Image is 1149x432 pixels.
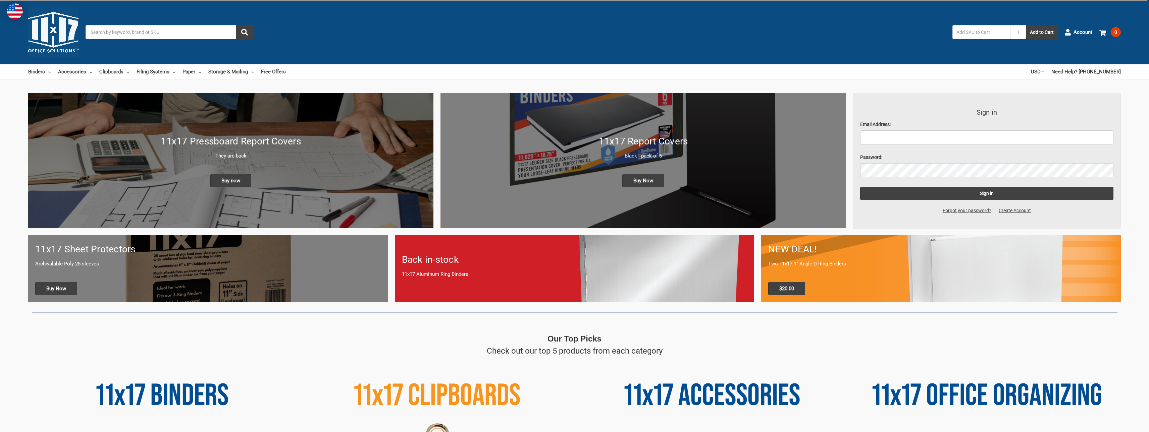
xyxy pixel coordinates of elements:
a: Clipboards [99,64,129,79]
a: 11x17 Report Covers 11x17 Report Covers Black - pack of 6 Buy Now [440,93,846,228]
p: Check out our top 5 products from each category [487,345,663,357]
p: Black - pack of 6 [448,152,839,160]
a: Accessories [58,64,92,79]
a: Need Help? [PHONE_NUMBER] [1051,64,1121,79]
h1: Back in-stock [402,253,747,267]
p: Our Top Picks [547,333,602,345]
input: Sign in [860,187,1114,200]
a: Paper [182,64,201,79]
a: USD [1031,64,1044,79]
img: duty and tax information for United States [7,3,23,19]
a: Account [1064,23,1092,41]
span: 0 [1111,27,1121,37]
p: Two 11x17 1" Angle-D Ring Binders [768,260,1114,268]
input: Search by keyword, brand or SKU [86,25,253,39]
img: 11x17 Report Covers [440,93,846,228]
a: Back in-stock 11x17 Aluminum Ring Binders [395,235,754,302]
a: 11x17 sheet protectors 11x17 Sheet Protectors Archivalable Poly 25 sleeves Buy Now [28,235,388,302]
a: Free Offers [261,64,286,79]
a: Filing Systems [137,64,175,79]
label: Email Address: [860,121,1114,128]
span: Buy now [210,174,251,187]
h1: 11x17 Sheet Protectors [35,242,381,256]
p: 11x17 Aluminum Ring Binders [402,270,747,278]
a: Forgot your password? [939,207,995,214]
span: Account [1074,28,1092,36]
p: Archivalable Poly 25 sleeves [35,260,381,268]
a: Storage & Mailing [208,64,254,79]
h3: Sign in [860,107,1114,117]
span: Buy Now [35,282,77,295]
p: They are back [35,152,426,160]
a: New 11x17 Pressboard Binders 11x17 Pressboard Report Covers They are back Buy now [28,93,433,228]
a: Create Account [995,207,1035,214]
a: 11x17 Binder 2-pack only $20.00 NEW DEAL! Two 11x17 1" Angle-D Ring Binders $20.00 [761,235,1121,302]
h1: 11x17 Pressboard Report Covers [35,134,426,148]
a: 0 [1099,23,1121,41]
iframe: Google Customer Reviews [1094,414,1149,432]
span: $20.00 [768,282,805,295]
img: New 11x17 Pressboard Binders [28,93,433,228]
button: Add to Cart [1026,25,1057,39]
a: Binders [28,64,51,79]
h1: NEW DEAL! [768,242,1114,256]
span: Buy Now [622,174,664,187]
h1: 11x17 Report Covers [448,134,839,148]
img: 11x17.com [28,7,79,57]
label: Password: [860,154,1114,161]
input: Add SKU to Cart [952,25,1010,39]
